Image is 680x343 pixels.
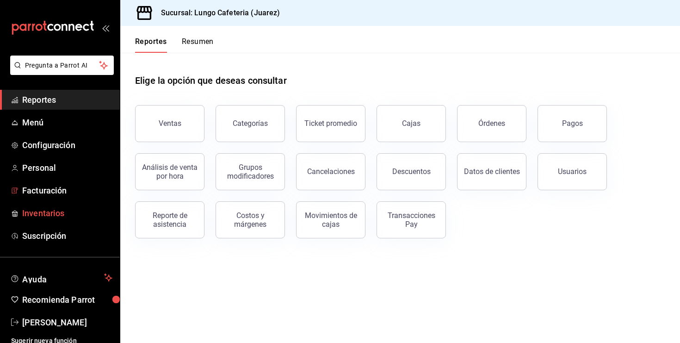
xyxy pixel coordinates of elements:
[10,56,114,75] button: Pregunta a Parrot AI
[22,184,112,197] span: Facturación
[22,162,112,174] span: Personal
[22,272,100,283] span: Ayuda
[222,211,279,229] div: Costos y márgenes
[25,61,99,70] span: Pregunta a Parrot AI
[22,293,112,306] span: Recomienda Parrot
[135,105,204,142] button: Ventas
[558,167,587,176] div: Usuarios
[159,119,181,128] div: Ventas
[135,201,204,238] button: Reporte de asistencia
[478,119,505,128] div: Órdenes
[135,37,214,53] div: navigation tabs
[22,230,112,242] span: Suscripción
[135,153,204,190] button: Análisis de venta por hora
[22,207,112,219] span: Inventarios
[216,201,285,238] button: Costos y márgenes
[457,153,526,190] button: Datos de clientes
[141,163,198,181] div: Análisis de venta por hora
[216,105,285,142] button: Categorías
[6,67,114,77] a: Pregunta a Parrot AI
[402,118,421,129] div: Cajas
[464,167,520,176] div: Datos de clientes
[377,153,446,190] button: Descuentos
[182,37,214,53] button: Resumen
[135,37,167,53] button: Reportes
[22,316,112,329] span: [PERSON_NAME]
[538,105,607,142] button: Pagos
[457,105,526,142] button: Órdenes
[222,163,279,181] div: Grupos modificadores
[377,105,446,142] a: Cajas
[392,167,431,176] div: Descuentos
[538,153,607,190] button: Usuarios
[22,139,112,151] span: Configuración
[216,153,285,190] button: Grupos modificadores
[296,153,365,190] button: Cancelaciones
[302,211,359,229] div: Movimientos de cajas
[22,116,112,129] span: Menú
[562,119,583,128] div: Pagos
[307,167,355,176] div: Cancelaciones
[102,24,109,31] button: open_drawer_menu
[141,211,198,229] div: Reporte de asistencia
[296,201,365,238] button: Movimientos de cajas
[383,211,440,229] div: Transacciones Pay
[296,105,365,142] button: Ticket promedio
[233,119,268,128] div: Categorías
[154,7,280,19] h3: Sucursal: Lungo Cafeteria (Juarez)
[135,74,287,87] h1: Elige la opción que deseas consultar
[377,201,446,238] button: Transacciones Pay
[22,94,112,106] span: Reportes
[304,119,357,128] div: Ticket promedio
